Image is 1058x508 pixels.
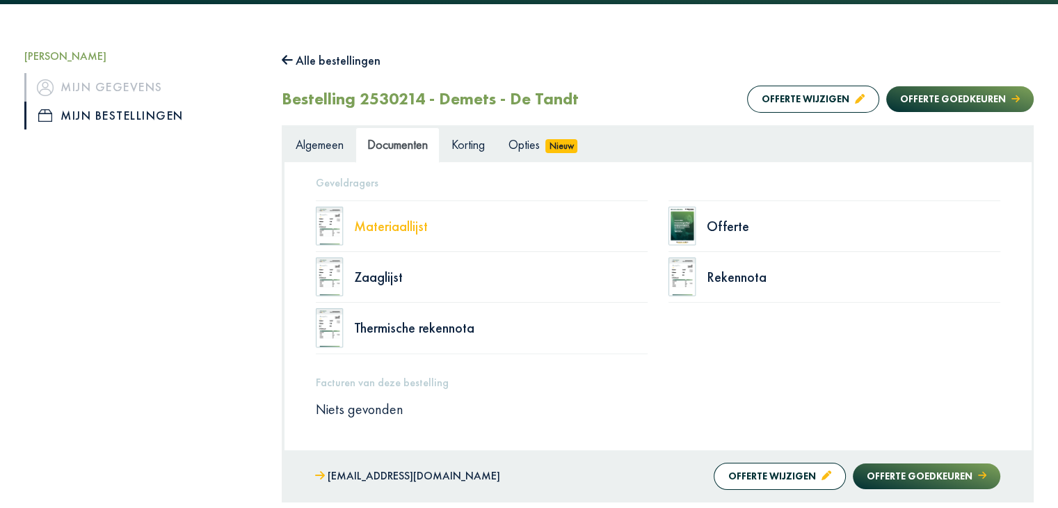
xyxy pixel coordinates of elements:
[316,207,344,246] img: doc
[282,49,380,72] button: Alle bestellingen
[24,102,261,129] a: iconMijn bestellingen
[284,127,1032,161] ul: Tabs
[545,139,577,153] span: Nieuw
[316,176,1000,189] h5: Geveldragers
[316,376,1000,389] h5: Facturen van deze bestelling
[316,308,344,347] img: doc
[707,219,1000,233] div: Offerte
[367,136,428,152] span: Documenten
[38,109,52,122] img: icon
[296,136,344,152] span: Algemeen
[747,86,879,113] button: Offerte wijzigen
[853,463,1000,489] button: Offerte goedkeuren
[354,219,648,233] div: Materiaallijst
[37,79,54,96] img: icon
[354,321,648,335] div: Thermische rekennota
[316,257,344,296] img: doc
[707,270,1000,284] div: Rekennota
[24,49,261,63] h5: [PERSON_NAME]
[668,207,696,246] img: doc
[24,73,261,101] a: iconMijn gegevens
[668,257,696,296] img: doc
[451,136,485,152] span: Korting
[354,270,648,284] div: Zaaglijst
[714,463,846,490] button: Offerte wijzigen
[886,86,1034,112] button: Offerte goedkeuren
[508,136,540,152] span: Opties
[305,400,1011,418] div: Niets gevonden
[282,89,579,109] h2: Bestelling 2530214 - Demets - De Tandt
[315,466,500,486] a: [EMAIL_ADDRESS][DOMAIN_NAME]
